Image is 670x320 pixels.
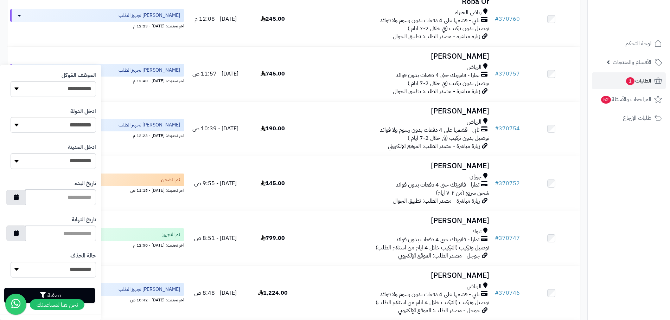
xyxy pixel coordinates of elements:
span: تم الشحن [161,176,180,183]
a: طلبات الإرجاع [592,110,666,126]
span: رياض الخبراء [455,8,481,17]
span: شحن سريع (من ٢-٧ ايام) [436,189,489,197]
span: زيارة مباشرة - مصدر الطلب: الموقع الإلكتروني [388,142,480,150]
span: زيارة مباشرة - مصدر الطلب: تطبيق الجوال [393,87,480,96]
span: تابي - قسّمها على 4 دفعات بدون رسوم ولا فوائد [380,126,479,134]
span: # [495,234,499,242]
h3: [PERSON_NAME] [304,52,489,60]
span: تمارا - فاتورتك حتى 4 دفعات بدون فوائد [396,181,479,189]
span: الأقسام والمنتجات [613,57,651,67]
span: طلبات الإرجاع [623,113,651,123]
span: توصيل وتركيب (التركيب خلال 4 ايام من استلام الطلب) [376,243,489,252]
span: جوجل - مصدر الطلب: الموقع الإلكتروني [398,252,480,260]
a: #370746 [495,289,520,297]
h3: [PERSON_NAME] [304,272,489,280]
a: #370747 [495,234,520,242]
span: 1,224.00 [258,289,288,297]
span: [PERSON_NAME] تجهيز الطلب [119,67,180,74]
label: تاريخ البدء [75,179,96,188]
span: 1 [626,77,634,85]
span: 799.00 [261,234,285,242]
span: [PERSON_NAME] تجهيز الطلب [119,286,180,293]
span: 745.00 [261,70,285,78]
a: #370760 [495,15,520,23]
label: حالة الحذف [70,252,96,260]
span: توصيل وتركيب (التركيب خلال 4 ايام من استلام الطلب) [376,298,489,307]
span: [DATE] - 12:08 م [194,15,237,23]
h3: [PERSON_NAME] [304,217,489,225]
span: توصيل بدون تركيب (في خلال 2-7 ايام ) [408,24,489,33]
label: الموظف المُوكل [62,71,96,79]
span: المراجعات والأسئلة [600,94,651,104]
span: تابي - قسّمها على 4 دفعات بدون رسوم ولا فوائد [380,17,479,25]
span: تبوك [472,228,481,236]
h3: [PERSON_NAME] [304,162,489,170]
label: ادخل الدولة [70,107,96,116]
span: جوجل - مصدر الطلب: الموقع الإلكتروني [398,306,480,315]
span: زيارة مباشرة - مصدر الطلب: تطبيق الجوال [393,32,480,41]
a: #370754 [495,124,520,133]
span: تمارا - فاتورتك حتى 4 دفعات بدون فوائد [396,236,479,244]
span: # [495,179,499,188]
span: زيارة مباشرة - مصدر الطلب: تطبيق الجوال [393,197,480,205]
a: #370752 [495,179,520,188]
span: [DATE] - 8:48 ص [194,289,237,297]
a: #370757 [495,70,520,78]
img: logo-2.png [622,20,663,34]
span: الرياض [467,282,481,290]
span: # [495,15,499,23]
span: 245.00 [261,15,285,23]
label: ادخل المدينة [68,143,96,151]
span: # [495,289,499,297]
a: الطلبات1 [592,72,666,89]
div: اخر تحديث: [DATE] - 12:23 م [10,22,184,29]
span: توصيل بدون تركيب (في خلال 2-7 ايام ) [408,134,489,142]
span: [DATE] - 9:55 ص [194,179,237,188]
span: تم التجهيز [162,231,180,238]
span: تابي - قسّمها على 4 دفعات بدون رسوم ولا فوائد [380,290,479,299]
button: تصفية [4,288,95,303]
span: لوحة التحكم [625,39,651,48]
span: 52 [601,96,611,104]
span: [PERSON_NAME] تجهيز الطلب [119,12,180,19]
span: [PERSON_NAME] تجهيز الطلب [119,122,180,129]
span: الطلبات [625,76,651,86]
a: المراجعات والأسئلة52 [592,91,666,108]
label: تاريخ النهاية [72,216,96,224]
span: # [495,124,499,133]
h3: [PERSON_NAME] [304,107,489,115]
span: [DATE] - 11:57 ص [192,70,238,78]
span: الرياض [467,118,481,126]
span: 145.00 [261,179,285,188]
span: جيزان [470,173,481,181]
span: توصيل بدون تركيب (في خلال 2-7 ايام ) [408,79,489,87]
span: [DATE] - 8:51 ص [194,234,237,242]
span: تمارا - فاتورتك حتى 4 دفعات بدون فوائد [396,71,479,79]
span: 190.00 [261,124,285,133]
a: لوحة التحكم [592,35,666,52]
span: [DATE] - 10:39 ص [192,124,238,133]
span: الرياض [467,63,481,71]
span: # [495,70,499,78]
